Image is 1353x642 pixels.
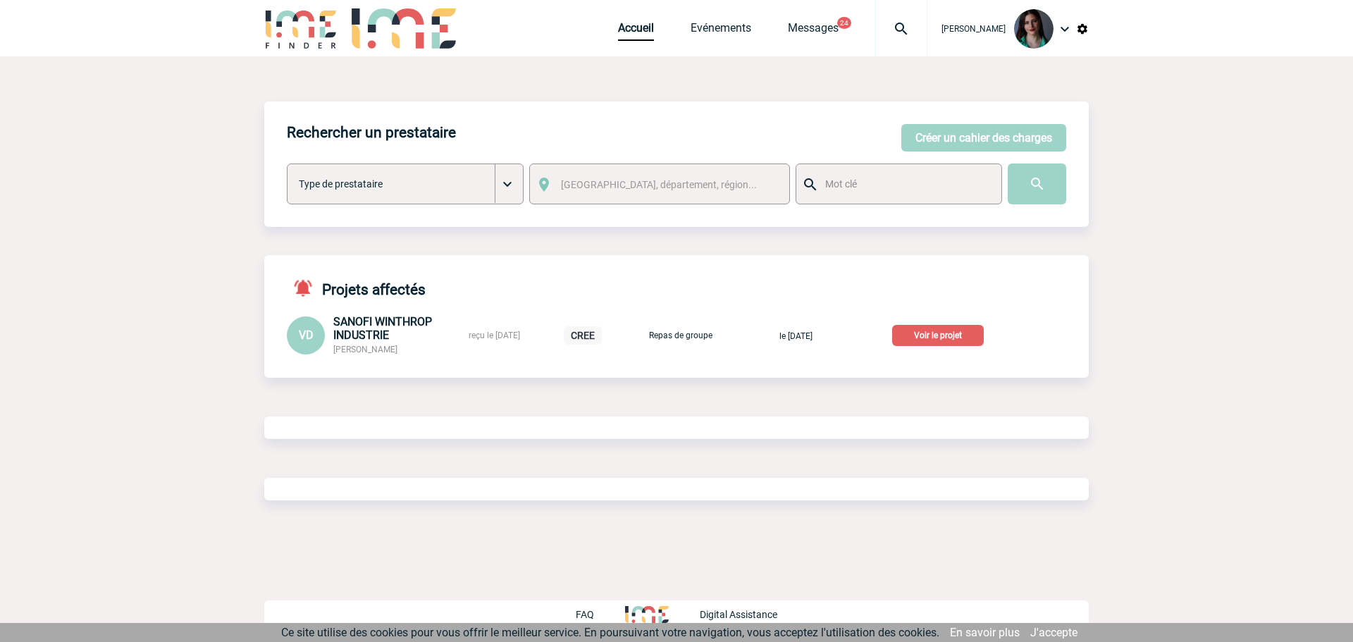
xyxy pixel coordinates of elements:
[292,278,322,298] img: notifications-active-24-px-r.png
[892,328,989,341] a: Voir le projet
[892,325,984,346] p: Voir le projet
[287,124,456,141] h4: Rechercher un prestataire
[469,331,520,340] span: reçu le [DATE]
[1014,9,1054,49] img: 131235-0.jpeg
[287,278,426,298] h4: Projets affectés
[576,609,594,620] p: FAQ
[941,24,1006,34] span: [PERSON_NAME]
[564,326,602,345] p: CREE
[691,21,751,41] a: Evénements
[264,8,338,49] img: IME-Finder
[299,328,314,342] span: VD
[700,609,777,620] p: Digital Assistance
[281,626,939,639] span: Ce site utilise des cookies pour vous offrir le meilleur service. En poursuivant votre navigation...
[333,345,397,354] span: [PERSON_NAME]
[950,626,1020,639] a: En savoir plus
[561,179,757,190] span: [GEOGRAPHIC_DATA], département, région...
[788,21,839,41] a: Messages
[1030,626,1077,639] a: J'accepte
[576,607,625,620] a: FAQ
[645,331,716,340] p: Repas de groupe
[822,175,989,193] input: Mot clé
[625,606,669,623] img: http://www.idealmeetingsevents.fr/
[779,331,813,341] span: le [DATE]
[618,21,654,41] a: Accueil
[333,315,432,342] span: SANOFI WINTHROP INDUSTRIE
[1008,163,1066,204] input: Submit
[837,17,851,29] button: 24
